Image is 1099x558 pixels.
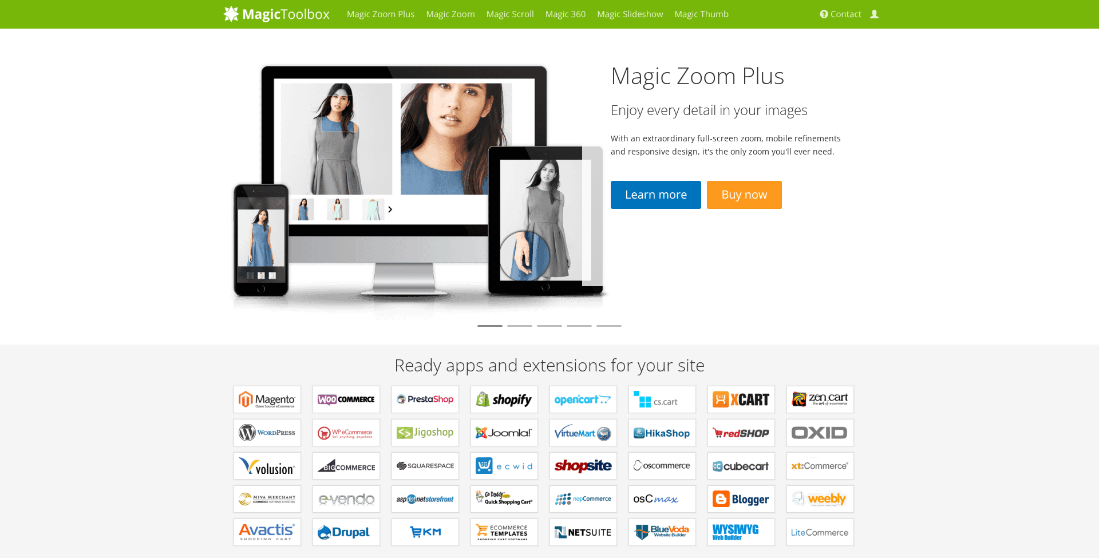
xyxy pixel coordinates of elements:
[707,519,775,546] a: Extensions for WYSIWYG
[318,457,375,474] b: Apps for Bigcommerce
[239,490,296,508] b: Extensions for Miva Merchant
[634,524,691,541] b: Extensions for BlueVoda
[634,424,691,441] b: Components for HikaShop
[318,490,375,508] b: Extensions for e-vendo
[471,419,538,446] a: Components for Joomla
[239,424,296,441] b: Plugins for WordPress
[223,54,611,322] img: magiczoomplus2-tablet.png
[549,386,617,413] a: Modules for OpenCart
[707,419,775,446] a: Components for redSHOP
[713,424,770,441] b: Components for redSHOP
[471,519,538,546] a: Extensions for ecommerce Templates
[707,452,775,480] a: Plugins for CubeCart
[471,386,538,413] a: Apps for Shopify
[313,519,380,546] a: Modules for Drupal
[831,9,861,20] span: Contact
[471,452,538,480] a: Extensions for ECWID
[223,5,330,22] img: MagicToolbox.com - Image tools for your website
[786,485,854,513] a: Extensions for Weebly
[476,391,533,408] b: Apps for Shopify
[234,485,301,513] a: Extensions for Miva Merchant
[555,457,612,474] b: Extensions for ShopSite
[313,452,380,480] a: Apps for Bigcommerce
[392,519,459,546] a: Extensions for EKM
[313,419,380,446] a: Plugins for WP e-Commerce
[234,386,301,413] a: Extensions for Magento
[628,485,696,513] a: Add-ons for osCMax
[792,391,849,408] b: Plugins for Zen Cart
[392,485,459,513] a: Extensions for AspDotNetStorefront
[318,391,375,408] b: Plugins for WooCommerce
[707,386,775,413] a: Modules for X-Cart
[555,524,612,541] b: Extensions for NetSuite
[397,457,454,474] b: Extensions for Squarespace
[555,424,612,441] b: Components for VirtueMart
[792,524,849,541] b: Modules for LiteCommerce
[634,391,691,408] b: Add-ons for CS-Cart
[628,519,696,546] a: Extensions for BlueVoda
[555,490,612,508] b: Extensions for nopCommerce
[549,452,617,480] a: Extensions for ShopSite
[234,419,301,446] a: Plugins for WordPress
[555,391,612,408] b: Modules for OpenCart
[611,181,701,209] a: Learn more
[634,457,691,474] b: Add-ons for osCommerce
[549,485,617,513] a: Extensions for nopCommerce
[786,452,854,480] a: Extensions for xt:Commerce
[239,391,296,408] b: Extensions for Magento
[313,386,380,413] a: Plugins for WooCommerce
[792,424,849,441] b: Extensions for OXID
[476,424,533,441] b: Components for Joomla
[713,490,770,508] b: Extensions for Blogger
[707,485,775,513] a: Extensions for Blogger
[786,419,854,446] a: Extensions for OXID
[792,490,849,508] b: Extensions for Weebly
[611,102,847,117] h3: Enjoy every detail in your images
[397,391,454,408] b: Modules for PrestaShop
[611,132,847,158] p: With an extraordinary full-screen zoom, mobile refinements and responsive design, it's the only z...
[239,457,296,474] b: Extensions for Volusion
[786,519,854,546] a: Modules for LiteCommerce
[792,457,849,474] b: Extensions for xt:Commerce
[397,490,454,508] b: Extensions for AspDotNetStorefront
[476,524,533,541] b: Extensions for ecommerce Templates
[392,452,459,480] a: Extensions for Squarespace
[234,519,301,546] a: Extensions for Avactis
[786,386,854,413] a: Plugins for Zen Cart
[234,452,301,480] a: Extensions for Volusion
[628,386,696,413] a: Add-ons for CS-Cart
[476,457,533,474] b: Extensions for ECWID
[476,490,533,508] b: Extensions for GoDaddy Shopping Cart
[392,386,459,413] a: Modules for PrestaShop
[628,419,696,446] a: Components for HikaShop
[397,524,454,541] b: Extensions for EKM
[223,355,876,374] h2: Ready apps and extensions for your site
[707,181,781,209] a: Buy now
[628,452,696,480] a: Add-ons for osCommerce
[549,519,617,546] a: Extensions for NetSuite
[713,524,770,541] b: Extensions for WYSIWYG
[239,524,296,541] b: Extensions for Avactis
[397,424,454,441] b: Plugins for Jigoshop
[471,485,538,513] a: Extensions for GoDaddy Shopping Cart
[634,490,691,508] b: Add-ons for osCMax
[318,524,375,541] b: Modules for Drupal
[392,419,459,446] a: Plugins for Jigoshop
[713,457,770,474] b: Plugins for CubeCart
[549,419,617,446] a: Components for VirtueMart
[611,60,785,91] a: Magic Zoom Plus
[713,391,770,408] b: Modules for X-Cart
[318,424,375,441] b: Plugins for WP e-Commerce
[313,485,380,513] a: Extensions for e-vendo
